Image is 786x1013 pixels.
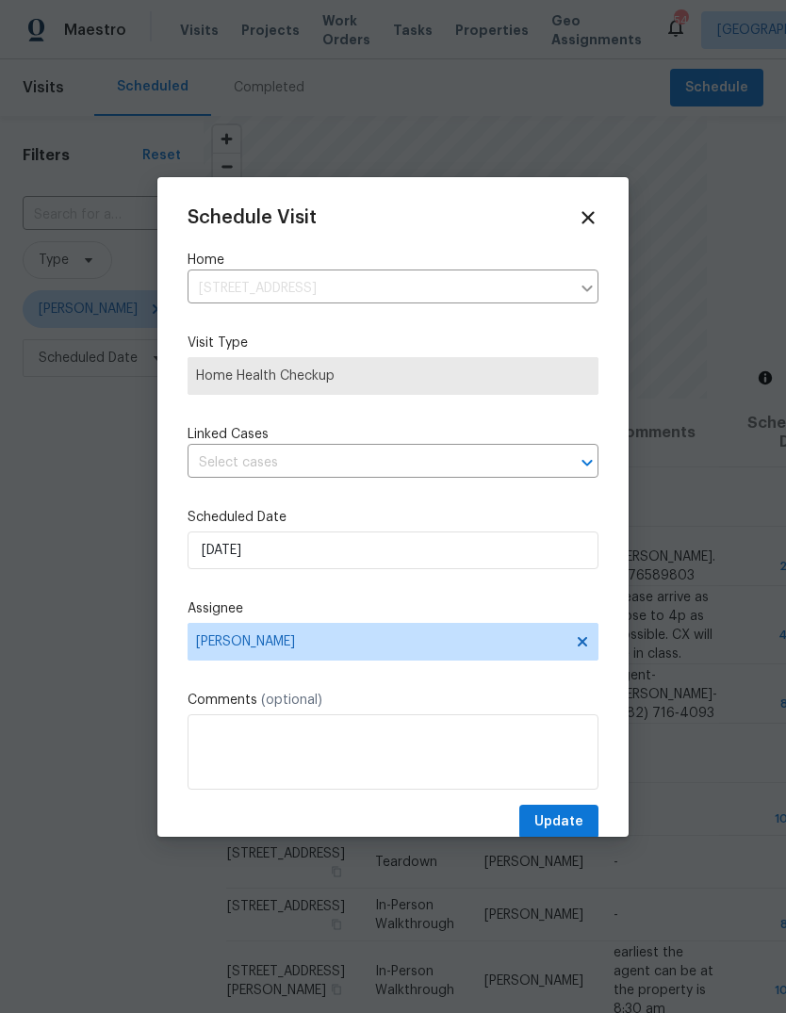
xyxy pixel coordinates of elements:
[534,810,583,834] span: Update
[188,599,598,618] label: Assignee
[196,634,565,649] span: [PERSON_NAME]
[519,805,598,840] button: Update
[261,694,322,707] span: (optional)
[188,508,598,527] label: Scheduled Date
[574,449,600,476] button: Open
[188,449,546,478] input: Select cases
[188,274,570,303] input: Enter in an address
[188,208,317,227] span: Schedule Visit
[196,367,590,385] span: Home Health Checkup
[188,691,598,710] label: Comments
[188,531,598,569] input: M/D/YYYY
[578,207,598,228] span: Close
[188,334,598,352] label: Visit Type
[188,251,598,270] label: Home
[188,425,269,444] span: Linked Cases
